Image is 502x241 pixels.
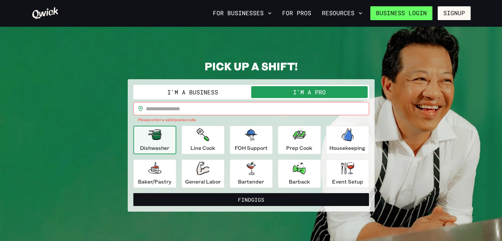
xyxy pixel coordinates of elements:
p: Housekeeping [329,144,365,152]
button: Event Setup [326,159,369,188]
a: Business Login [370,6,432,20]
button: General Labor [182,159,224,188]
p: Bartender [238,178,264,186]
button: FindGigs [133,193,369,206]
a: For Pros [280,8,314,19]
p: Line Cook [190,144,215,152]
button: I'm a Business [135,86,251,98]
button: I'm a Pro [251,86,368,98]
p: Baker/Pastry [138,178,171,186]
p: Prep Cook [286,144,312,152]
button: Dishwasher [133,126,176,154]
button: Housekeeping [326,126,369,154]
button: Barback [278,159,321,188]
p: Dishwasher [140,144,169,152]
p: Barback [289,178,310,186]
p: Please enter a valid postal code. [138,117,364,123]
button: Prep Cook [278,126,321,154]
button: Baker/Pastry [133,159,176,188]
button: Bartender [230,159,273,188]
h2: PICK UP A SHIFT! [128,59,375,73]
p: General Labor [185,178,221,186]
button: For Businesses [210,8,274,19]
button: FOH Support [230,126,273,154]
p: Event Setup [332,178,363,186]
p: FOH Support [235,144,268,152]
button: Line Cook [182,126,224,154]
button: Resources [319,8,365,19]
button: Signup [438,6,471,20]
